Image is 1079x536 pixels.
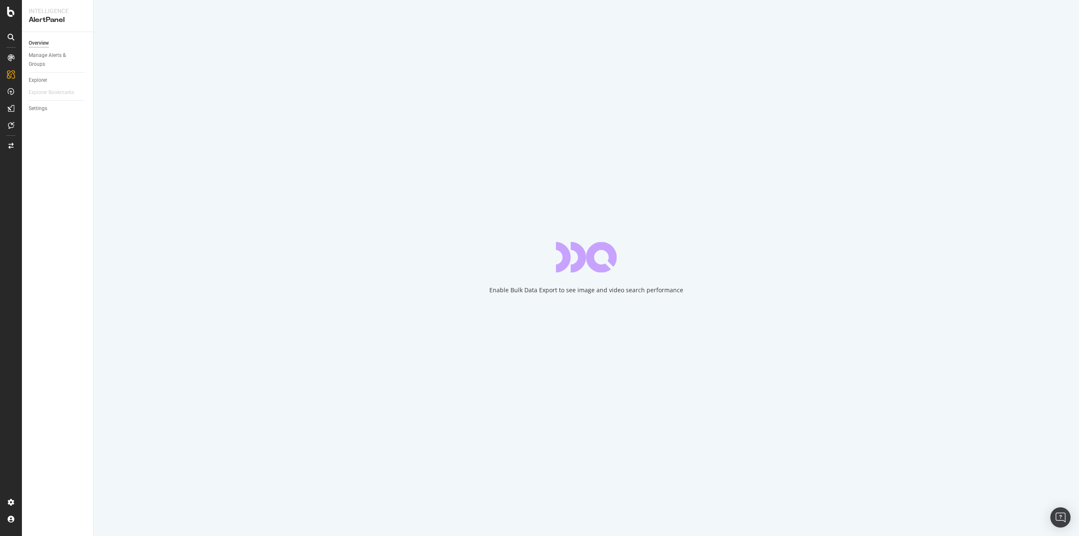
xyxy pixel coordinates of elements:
[1050,507,1071,528] div: Open Intercom Messenger
[29,88,83,97] a: Explorer Bookmarks
[29,39,87,48] a: Overview
[29,76,87,85] a: Explorer
[29,7,86,15] div: Intelligence
[29,39,49,48] div: Overview
[29,104,47,113] div: Settings
[489,286,683,294] div: Enable Bulk Data Export to see image and video search performance
[29,76,47,85] div: Explorer
[29,51,79,69] div: Manage Alerts & Groups
[29,88,74,97] div: Explorer Bookmarks
[29,15,86,25] div: AlertPanel
[556,242,617,272] div: animation
[29,104,87,113] a: Settings
[29,51,87,69] a: Manage Alerts & Groups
